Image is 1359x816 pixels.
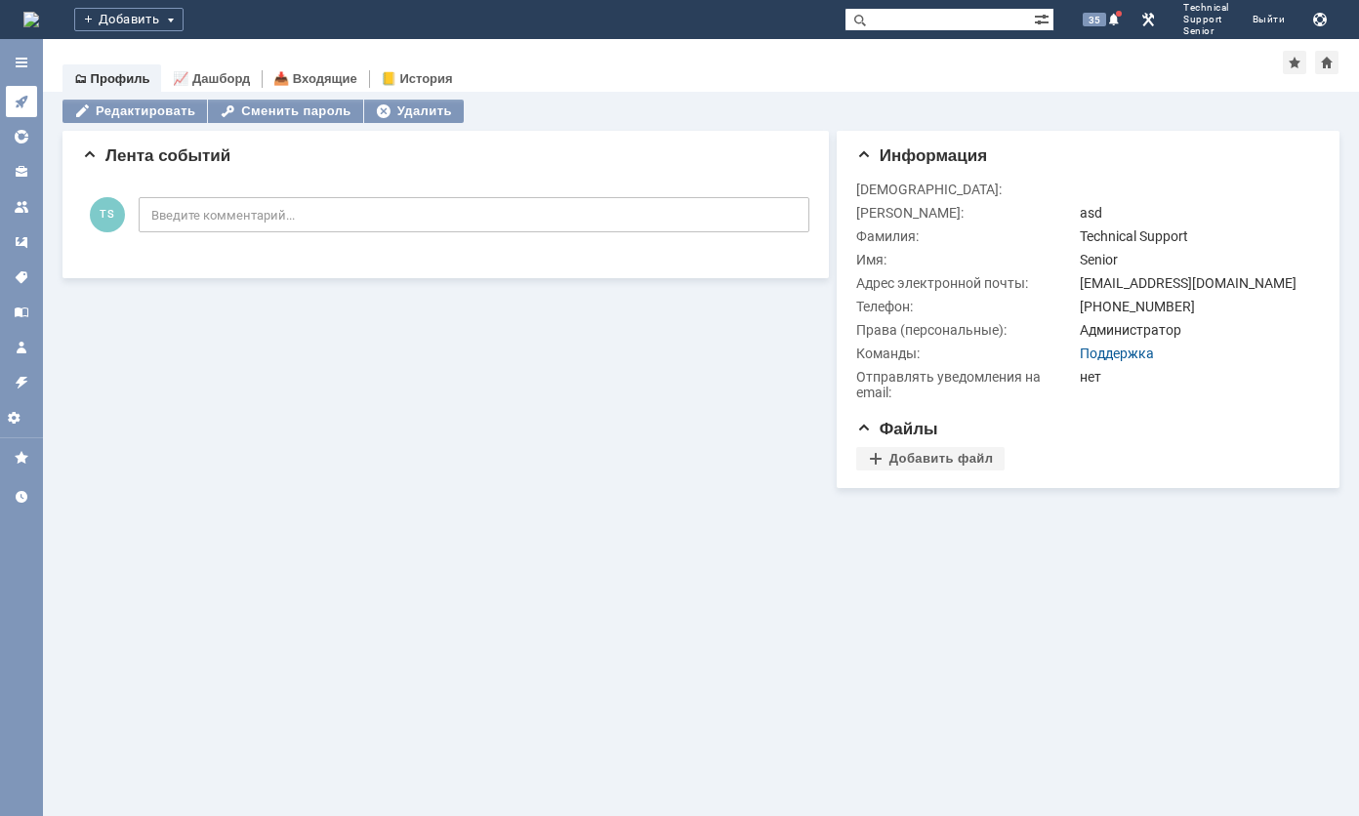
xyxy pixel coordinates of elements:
a: Мой профиль [6,332,37,363]
span: Файлы [856,420,938,438]
button: Сохранить лог [1308,8,1332,31]
div: Добавить [74,8,184,31]
a: Общая аналитика [6,121,37,152]
div: [PHONE_NUMBER] [1080,299,1311,314]
a: 📒 История [381,71,453,86]
div: [EMAIL_ADDRESS][DOMAIN_NAME] [1080,275,1311,291]
div: Senior [1080,252,1311,267]
div: Права (персональные): [856,322,1076,338]
div: Телефон: [856,299,1076,314]
a: Настройки [6,402,37,433]
div: Имя: [856,252,1076,267]
span: Информация [856,146,987,165]
div: Фамилия: [856,228,1076,244]
span: TS [90,197,125,232]
span: Настройки [6,410,37,426]
a: Клиенты [6,156,37,187]
span: 35 [1083,13,1106,26]
img: logo [23,12,39,27]
span: Support [1183,14,1229,25]
span: Technical [1183,2,1229,14]
div: Адрес электронной почты: [856,275,1076,291]
a: 🗂 Профиль [74,71,149,86]
div: Technical Support [1080,228,1311,244]
a: Теги [6,262,37,293]
a: Активности [6,86,37,117]
span: Senior [1183,25,1229,37]
div: Отправлять уведомления на email: [856,369,1076,400]
span: Расширенный поиск [1034,9,1053,27]
div: Администратор [1080,322,1311,338]
a: 📥 Входящие [273,71,357,86]
a: 📈 Дашборд [173,71,250,86]
div: Команды: [856,346,1076,361]
span: Лента событий [82,146,230,165]
a: Перейти в интерфейс администратора [1136,8,1160,31]
div: Сделать домашней страницей [1315,51,1338,74]
a: Поддержка [1080,346,1154,361]
a: Шаблоны комментариев [6,226,37,258]
a: Правила автоматизации [6,367,37,398]
div: [DEMOGRAPHIC_DATA]: [856,182,1076,197]
a: Перейти на домашнюю страницу [23,12,39,27]
div: [PERSON_NAME]: [856,205,1076,221]
a: Команды и агенты [6,191,37,223]
div: Добавить в избранное [1283,51,1306,74]
div: asd [1080,205,1311,221]
div: нет [1080,369,1311,385]
a: База знаний [6,297,37,328]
